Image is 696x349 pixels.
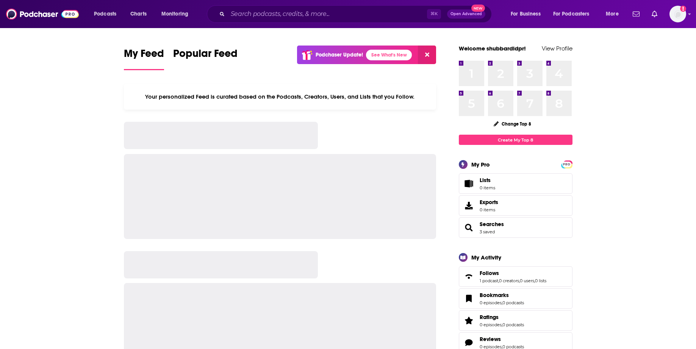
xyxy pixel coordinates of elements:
[461,315,477,326] a: Ratings
[427,9,441,19] span: ⌘ K
[480,207,498,212] span: 0 items
[480,314,524,321] a: Ratings
[124,84,436,110] div: Your personalized Feed is curated based on the Podcasts, Creators, Users, and Lists that you Follow.
[480,199,498,206] span: Exports
[480,300,502,305] a: 0 episodes
[502,322,524,327] a: 0 podcasts
[471,5,485,12] span: New
[480,322,502,327] a: 0 episodes
[669,6,686,22] img: User Profile
[480,292,509,299] span: Bookmarks
[173,47,238,64] span: Popular Feed
[366,50,412,60] a: See What's New
[534,278,535,283] span: ,
[228,8,427,20] input: Search podcasts, credits, & more...
[480,336,501,343] span: Reviews
[680,6,686,12] svg: Add a profile image
[562,161,571,167] a: PRO
[499,278,519,283] a: 0 creators
[489,119,536,129] button: Change Top 8
[480,270,499,277] span: Follows
[124,47,164,70] a: My Feed
[6,7,79,21] img: Podchaser - Follow, Share and Rate Podcasts
[535,278,546,283] a: 0 lists
[459,135,572,145] a: Create My Top 8
[519,278,520,283] span: ,
[461,293,477,304] a: Bookmarks
[480,270,546,277] a: Follows
[89,8,126,20] button: open menu
[461,337,477,348] a: Reviews
[459,217,572,238] span: Searches
[459,195,572,216] a: Exports
[669,6,686,22] button: Show profile menu
[480,177,491,184] span: Lists
[156,8,198,20] button: open menu
[480,278,498,283] a: 1 podcast
[606,9,619,19] span: More
[649,8,660,20] a: Show notifications dropdown
[542,45,572,52] a: View Profile
[511,9,541,19] span: For Business
[480,292,524,299] a: Bookmarks
[459,266,572,287] span: Follows
[471,161,490,168] div: My Pro
[459,45,526,52] a: Welcome shubbardidpr!
[480,221,504,228] a: Searches
[502,300,502,305] span: ,
[461,200,477,211] span: Exports
[505,8,550,20] button: open menu
[461,222,477,233] a: Searches
[630,8,643,20] a: Show notifications dropdown
[459,288,572,309] span: Bookmarks
[553,9,590,19] span: For Podcasters
[130,9,147,19] span: Charts
[502,300,524,305] a: 0 podcasts
[94,9,116,19] span: Podcasts
[316,52,363,58] p: Podchaser Update!
[173,47,238,70] a: Popular Feed
[502,322,502,327] span: ,
[520,278,534,283] a: 0 users
[125,8,151,20] a: Charts
[124,47,164,64] span: My Feed
[461,178,477,189] span: Lists
[480,229,495,234] a: 3 saved
[480,185,495,190] span: 0 items
[459,310,572,331] span: Ratings
[601,8,628,20] button: open menu
[498,278,499,283] span: ,
[214,5,499,23] div: Search podcasts, credits, & more...
[480,314,499,321] span: Ratings
[450,12,482,16] span: Open Advanced
[459,173,572,194] a: Lists
[161,9,188,19] span: Monitoring
[548,8,601,20] button: open menu
[669,6,686,22] span: Logged in as shubbardidpr
[447,9,485,19] button: Open AdvancedNew
[480,177,495,184] span: Lists
[480,336,524,343] a: Reviews
[471,254,501,261] div: My Activity
[461,271,477,282] a: Follows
